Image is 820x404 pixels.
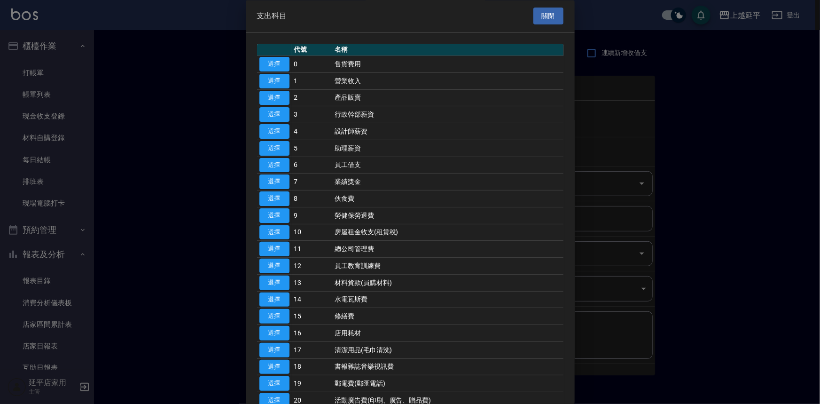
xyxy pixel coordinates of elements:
[259,242,289,257] button: 選擇
[259,175,289,190] button: 選擇
[332,292,563,309] td: 水電瓦斯費
[332,375,563,392] td: 郵電費(郵匯電話)
[259,108,289,122] button: 選擇
[292,157,333,174] td: 6
[259,309,289,324] button: 選擇
[292,123,333,140] td: 4
[259,225,289,240] button: 選擇
[259,125,289,139] button: 選擇
[292,56,333,73] td: 0
[292,275,333,292] td: 13
[332,174,563,190] td: 業績獎金
[292,140,333,157] td: 5
[332,241,563,258] td: 總公司管理費
[259,293,289,307] button: 選擇
[332,140,563,157] td: 助理薪資
[292,241,333,258] td: 11
[259,158,289,173] button: 選擇
[332,90,563,107] td: 產品販賣
[259,326,289,341] button: 選擇
[292,90,333,107] td: 2
[332,44,563,56] th: 名稱
[259,57,289,72] button: 選擇
[259,192,289,206] button: 選擇
[259,276,289,290] button: 選擇
[292,207,333,224] td: 9
[292,308,333,325] td: 15
[332,73,563,90] td: 營業收入
[259,141,289,156] button: 選擇
[259,91,289,105] button: 選擇
[259,208,289,223] button: 選擇
[332,123,563,140] td: 設計師薪資
[332,342,563,359] td: 清潔用品(毛巾清洗)
[292,174,333,190] td: 7
[257,11,287,21] span: 支出科目
[332,308,563,325] td: 修繕費
[332,325,563,342] td: 店用耗材
[292,342,333,359] td: 17
[292,44,333,56] th: 代號
[332,275,563,292] td: 材料貨款(員購材料)
[292,224,333,241] td: 10
[292,73,333,90] td: 1
[292,292,333,309] td: 14
[259,74,289,88] button: 選擇
[259,377,289,391] button: 選擇
[259,259,289,274] button: 選擇
[332,258,563,275] td: 員工教育訓練費
[332,224,563,241] td: 房屋租金收支(租賃稅)
[332,56,563,73] td: 售貨費用
[292,325,333,342] td: 16
[332,207,563,224] td: 勞健保勞退費
[292,359,333,376] td: 18
[332,106,563,123] td: 行政幹部薪資
[533,8,563,25] button: 關閉
[292,258,333,275] td: 12
[292,106,333,123] td: 3
[332,190,563,207] td: 伙食費
[259,360,289,374] button: 選擇
[259,343,289,357] button: 選擇
[292,190,333,207] td: 8
[292,375,333,392] td: 19
[332,157,563,174] td: 員工借支
[332,359,563,376] td: 書報雜誌音樂視訊費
